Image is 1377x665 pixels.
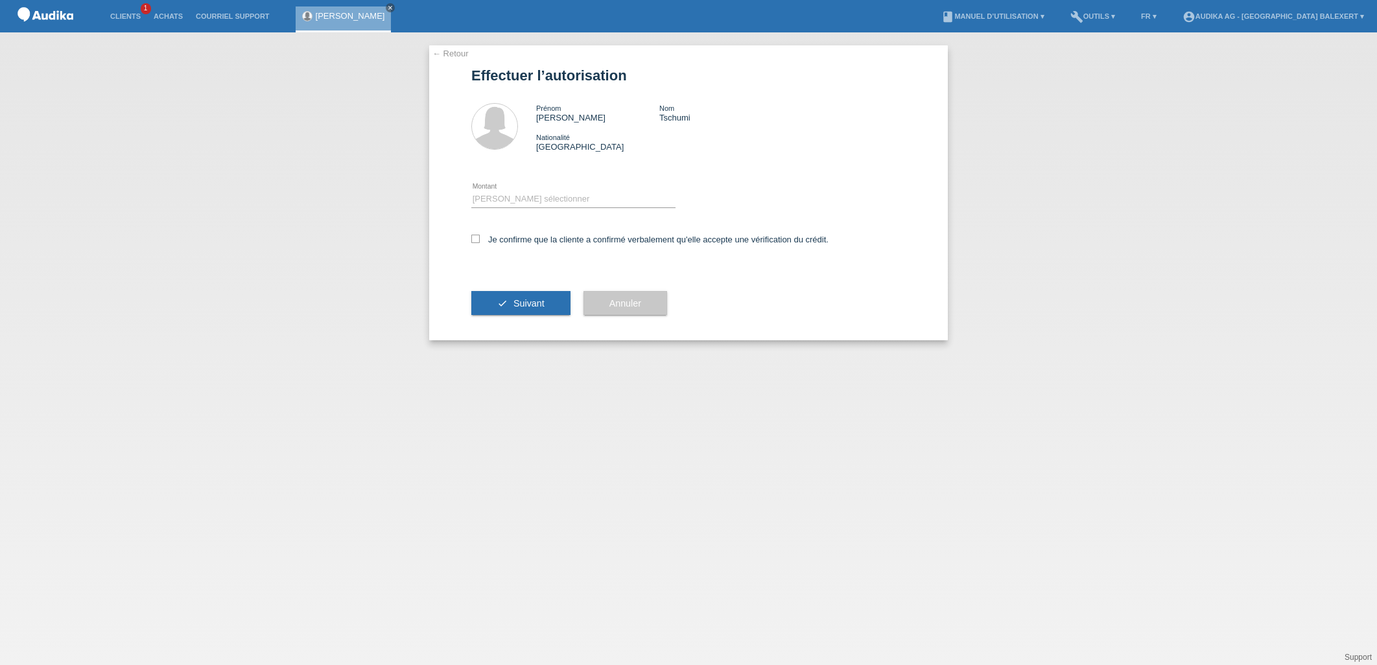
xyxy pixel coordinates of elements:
[1183,10,1195,23] i: account_circle
[1345,653,1372,662] a: Support
[141,3,151,14] span: 1
[104,12,147,20] a: Clients
[316,11,385,21] a: [PERSON_NAME]
[471,67,906,84] h1: Effectuer l’autorisation
[1176,12,1371,20] a: account_circleAudika AG - [GEOGRAPHIC_DATA] Balexert ▾
[189,12,276,20] a: Courriel Support
[536,134,570,141] span: Nationalité
[13,25,78,35] a: POS — MF Group
[536,132,659,152] div: [GEOGRAPHIC_DATA]
[513,298,545,309] span: Suivant
[659,104,674,112] span: Nom
[471,291,571,316] button: check Suivant
[659,103,783,122] div: Tschumi
[147,12,189,20] a: Achats
[1135,12,1163,20] a: FR ▾
[432,49,469,58] a: ← Retour
[609,298,641,309] span: Annuler
[536,104,561,112] span: Prénom
[471,235,829,244] label: Je confirme que la cliente a confirmé verbalement qu'elle accepte une vérification du crédit.
[941,10,954,23] i: book
[536,103,659,122] div: [PERSON_NAME]
[497,298,508,309] i: check
[386,3,395,12] a: close
[935,12,1050,20] a: bookManuel d’utilisation ▾
[1064,12,1122,20] a: buildOutils ▾
[387,5,394,11] i: close
[1070,10,1083,23] i: build
[583,291,667,316] button: Annuler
